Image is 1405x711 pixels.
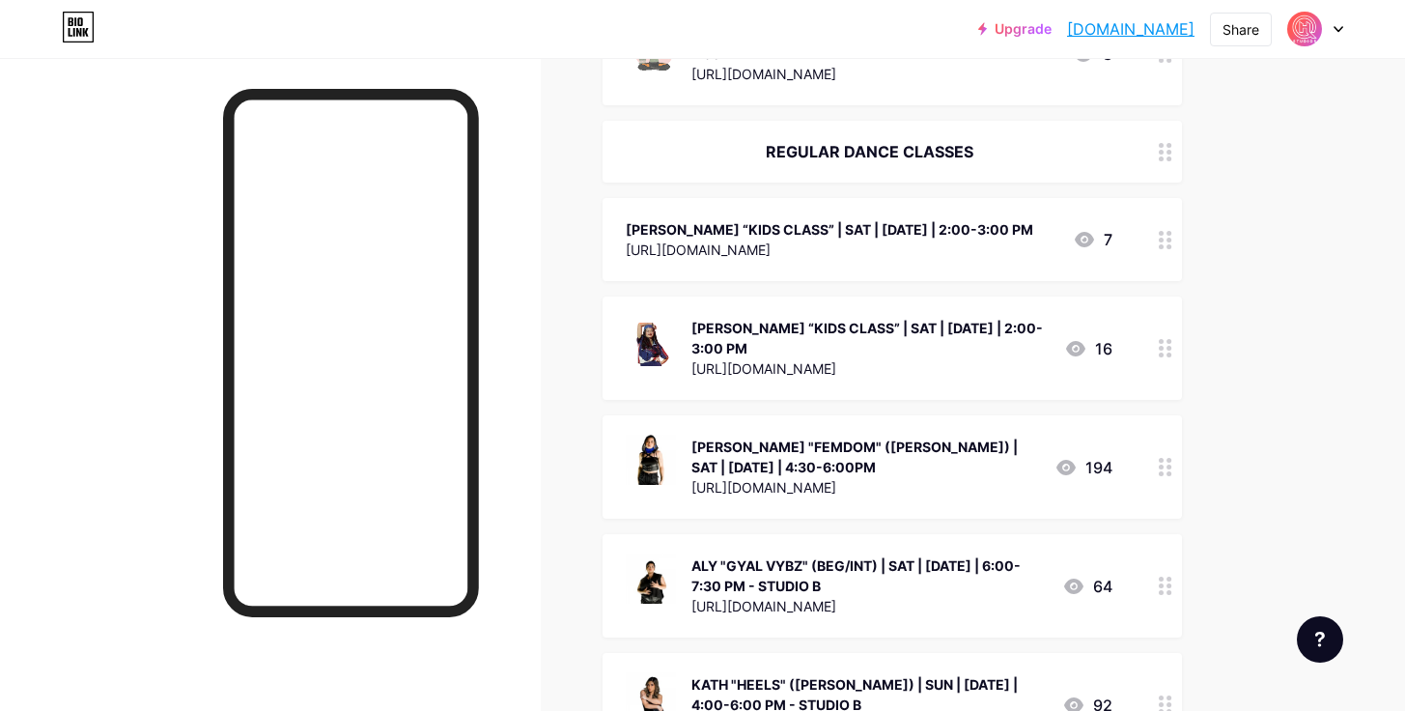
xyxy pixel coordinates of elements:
[1054,456,1112,479] div: 194
[1222,19,1259,40] div: Share
[691,555,1047,596] div: ALY "GYAL VYBZ" (BEG/INT) | SAT | [DATE] | 6:00-7:30 PM - STUDIO B
[691,318,1049,358] div: [PERSON_NAME] “KIDS CLASS” | SAT | [DATE] | 2:00-3:00 PM
[1062,575,1112,598] div: 64
[626,435,676,485] img: KEENA "FEMDOM" (BEG) | SAT | SEP 6 | 4:30-6:00PM
[691,437,1039,477] div: [PERSON_NAME] "FEMDOM" ([PERSON_NAME]) | SAT | [DATE] | 4:30-6:00PM
[626,554,676,604] img: ALY "GYAL VYBZ" (BEG/INT) | SAT | SEP 6 | 6:00-7:30 PM - STUDIO B
[691,64,1056,84] div: [URL][DOMAIN_NAME]
[691,596,1047,616] div: [URL][DOMAIN_NAME]
[1073,228,1112,251] div: 7
[626,316,676,366] img: KATE “KIDS CLASS” | SAT | SEP 6 | 2:00-3:00 PM
[1067,17,1194,41] a: [DOMAIN_NAME]
[691,358,1049,379] div: [URL][DOMAIN_NAME]
[626,219,1033,240] div: [PERSON_NAME] “KIDS CLASS” | SAT | [DATE] | 2:00-3:00 PM
[978,21,1052,37] a: Upgrade
[1064,337,1112,360] div: 16
[1286,11,1323,47] img: HQ Studios
[626,140,1112,163] div: REGULAR DANCE CLASSES
[691,477,1039,498] div: [URL][DOMAIN_NAME]
[626,240,1033,260] div: [URL][DOMAIN_NAME]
